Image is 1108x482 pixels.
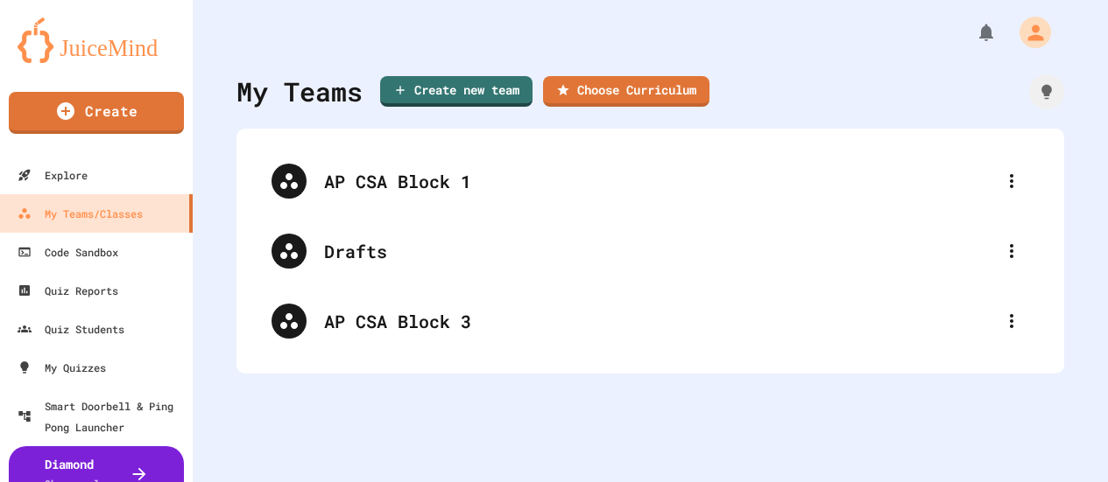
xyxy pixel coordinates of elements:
[543,76,709,107] a: Choose Curriculum
[254,216,1047,286] div: Drafts
[236,72,363,111] div: My Teams
[1001,12,1055,52] div: My Account
[18,164,88,185] div: Explore
[18,318,124,339] div: Quiz Students
[18,203,143,224] div: My Teams/Classes
[324,168,994,194] div: AP CSA Block 1
[1034,412,1090,465] iframe: chat widget
[18,241,118,262] div: Code Sandbox
[9,92,184,134] a: Create
[254,286,1047,356] div: AP CSA Block 3
[18,395,186,437] div: Smart Doorbell & Ping Pong Launcher
[18,357,106,378] div: My Quizzes
[943,17,1001,47] div: My Notifications
[380,76,533,107] a: Create new team
[254,146,1047,216] div: AP CSA Block 1
[963,336,1090,410] iframe: chat widget
[1029,74,1064,109] div: How it works
[324,308,994,334] div: AP CSA Block 3
[18,280,118,301] div: Quiz Reports
[324,238,994,264] div: Drafts
[18,17,175,63] img: logo-orange.svg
